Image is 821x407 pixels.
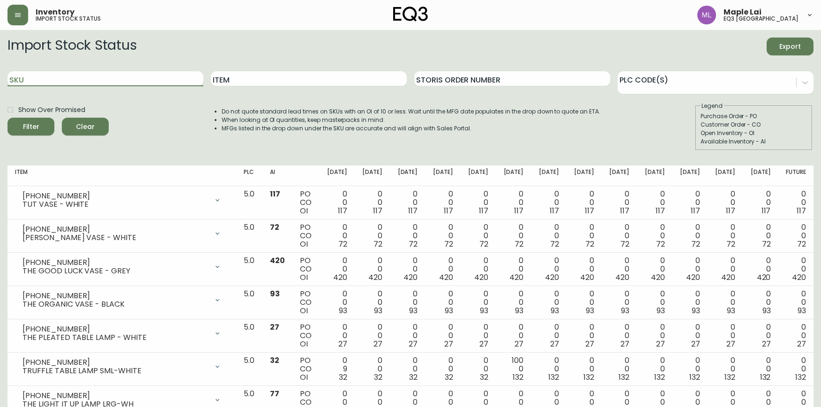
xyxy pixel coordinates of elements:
div: 0 0 [644,323,664,348]
div: THE GOOD LUCK VASE - GREY [22,267,208,275]
span: 27 [797,339,806,349]
span: Maple Lai [724,8,761,16]
li: Do not quote standard lead times on SKUs with an OI of 10 or less. Wait until the MFG date popula... [222,107,600,116]
span: 32 [374,372,382,383]
div: TUT VASE - WHITE [22,200,208,209]
span: Clear [69,121,101,133]
span: 117 [514,205,523,216]
div: 0 0 [785,290,806,315]
div: PO CO [300,356,312,382]
span: 27 [620,339,629,349]
th: [DATE] [743,166,778,186]
span: 27 [479,339,488,349]
span: 117 [338,205,347,216]
div: 0 0 [680,256,700,282]
span: 117 [585,205,594,216]
span: 420 [439,272,453,283]
div: 0 0 [715,223,735,249]
span: 420 [474,272,488,283]
span: OI [300,372,308,383]
div: 0 0 [468,256,488,282]
div: 0 0 [609,256,629,282]
div: 0 0 [433,290,453,315]
span: OI [300,205,308,216]
div: 0 0 [433,256,453,282]
div: THE PLEATED TABLE LAMP - WHITE [22,333,208,342]
span: 420 [580,272,594,283]
div: 0 0 [644,356,664,382]
span: 117 [797,205,806,216]
div: 0 0 [503,190,523,215]
div: [PHONE_NUMBER]TRUFFLE TABLE LAMP SML-WHITE [15,356,229,377]
span: 72 [656,239,665,249]
div: 0 0 [574,290,594,315]
span: 132 [724,372,735,383]
div: 0 0 [362,290,382,315]
td: 5.0 [236,286,262,319]
div: [PHONE_NUMBER]THE GOOD LUCK VASE - GREY [15,256,229,277]
div: 0 0 [503,323,523,348]
div: PO CO [300,323,312,348]
span: 420 [686,272,700,283]
span: 77 [270,388,279,399]
button: Clear [62,118,109,136]
span: 27 [585,339,594,349]
span: 27 [409,339,418,349]
div: 0 0 [362,256,382,282]
div: [PHONE_NUMBER] [22,225,208,234]
span: 93 [692,305,700,316]
div: Available Inventory - AI [701,137,807,146]
legend: Legend [701,102,724,110]
span: 420 [368,272,382,283]
span: 117 [373,205,382,216]
div: [PHONE_NUMBER] [22,325,208,333]
div: 0 0 [680,356,700,382]
th: [DATE] [672,166,708,186]
th: [DATE] [496,166,531,186]
span: 27 [726,339,735,349]
span: 27 [550,339,559,349]
div: 0 0 [785,256,806,282]
div: 0 0 [468,223,488,249]
span: 117 [620,205,629,216]
div: 0 0 [538,223,559,249]
div: 0 0 [327,323,347,348]
span: 32 [445,372,453,383]
h5: eq3 [GEOGRAPHIC_DATA] [724,16,799,22]
span: 72 [585,239,594,249]
td: 5.0 [236,219,262,253]
span: 93 [657,305,665,316]
div: [PHONE_NUMBER] [22,258,208,267]
div: 0 0 [574,323,594,348]
div: 0 0 [397,223,418,249]
button: Filter [7,118,54,136]
span: 27 [444,339,453,349]
div: 0 0 [503,223,523,249]
div: [PHONE_NUMBER]THE ORGANIC VASE - BLACK [15,290,229,310]
span: OI [300,239,308,249]
div: 0 0 [397,190,418,215]
div: 0 0 [785,190,806,215]
div: 0 0 [574,356,594,382]
span: 93 [586,305,594,316]
th: AI [262,166,292,186]
div: 0 0 [785,356,806,382]
div: 0 0 [574,223,594,249]
div: 0 0 [680,290,700,315]
td: 5.0 [236,319,262,353]
span: 117 [761,205,771,216]
div: 0 0 [397,356,418,382]
div: 0 0 [574,256,594,282]
div: [PHONE_NUMBER] [22,192,208,200]
img: logo [393,7,428,22]
th: [DATE] [531,166,566,186]
div: 0 0 [609,223,629,249]
li: When looking at OI quantities, keep masterpacks in mind. [222,116,600,124]
span: 117 [656,205,665,216]
div: 0 0 [362,356,382,382]
span: 72 [550,239,559,249]
div: [PERSON_NAME] VASE - WHITE [22,234,208,242]
div: 0 0 [503,290,523,315]
span: 93 [445,305,453,316]
span: 117 [726,205,735,216]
